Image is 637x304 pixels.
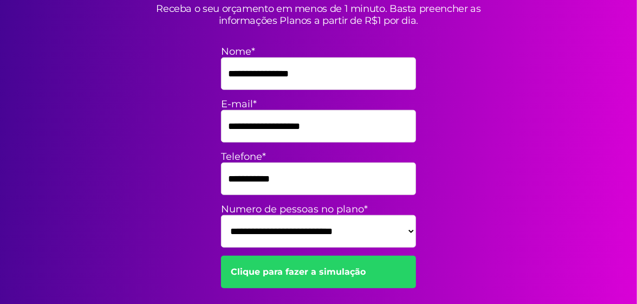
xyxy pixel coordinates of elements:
[221,203,416,215] label: Numero de pessoas no plano*
[221,98,416,110] label: E-mail*
[129,3,508,27] p: Receba o seu orçamento em menos de 1 minuto. Basta preencher as informações Planos a partir de R$...
[221,151,416,163] label: Telefone*
[221,46,416,57] label: Nome*
[221,256,416,288] a: Clique para fazer a simulação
